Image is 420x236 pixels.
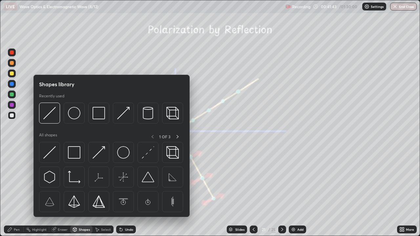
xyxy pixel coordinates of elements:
[235,228,244,231] div: Slides
[159,134,171,139] p: 1 OF 3
[93,146,105,159] img: svg+xml;charset=utf-8,%3Csvg%20xmlns%3D%22http%3A%2F%2Fwww.w3.org%2F2000%2Fsvg%22%20width%3D%2230...
[79,228,90,231] div: Shapes
[101,228,111,231] div: Select
[32,228,47,231] div: Highlight
[43,171,56,183] img: svg+xml;charset=utf-8,%3Csvg%20xmlns%3D%22http%3A%2F%2Fwww.w3.org%2F2000%2Fsvg%22%20width%3D%2230...
[291,227,296,232] img: add-slide-button
[39,80,74,88] h5: Shapes library
[6,4,15,9] p: LIVE
[43,146,56,159] img: svg+xml;charset=utf-8,%3Csvg%20xmlns%3D%22http%3A%2F%2Fwww.w3.org%2F2000%2Fsvg%22%20width%3D%2230...
[93,171,105,183] img: svg+xml;charset=utf-8,%3Csvg%20xmlns%3D%22http%3A%2F%2Fwww.w3.org%2F2000%2Fsvg%22%20width%3D%2265...
[364,4,369,9] img: class-settings-icons
[285,4,291,9] img: recording.375f2c34.svg
[93,195,105,208] img: svg+xml;charset=utf-8,%3Csvg%20xmlns%3D%22http%3A%2F%2Fwww.w3.org%2F2000%2Fsvg%22%20width%3D%2234...
[117,171,130,183] img: svg+xml;charset=utf-8,%3Csvg%20xmlns%3D%22http%3A%2F%2Fwww.w3.org%2F2000%2Fsvg%22%20width%3D%2265...
[297,228,304,231] div: Add
[166,195,179,208] img: svg+xml;charset=utf-8,%3Csvg%20xmlns%3D%22http%3A%2F%2Fwww.w3.org%2F2000%2Fsvg%22%20width%3D%2265...
[43,195,56,208] img: svg+xml;charset=utf-8,%3Csvg%20xmlns%3D%22http%3A%2F%2Fwww.w3.org%2F2000%2Fsvg%22%20width%3D%2265...
[292,4,310,9] p: Recording
[117,107,130,119] img: svg+xml;charset=utf-8,%3Csvg%20xmlns%3D%22http%3A%2F%2Fwww.w3.org%2F2000%2Fsvg%22%20width%3D%2230...
[142,146,154,159] img: svg+xml;charset=utf-8,%3Csvg%20xmlns%3D%22http%3A%2F%2Fwww.w3.org%2F2000%2Fsvg%22%20width%3D%2230...
[117,195,130,208] img: svg+xml;charset=utf-8,%3Csvg%20xmlns%3D%22http%3A%2F%2Fwww.w3.org%2F2000%2Fsvg%22%20width%3D%2265...
[406,228,414,231] div: More
[39,93,64,99] p: Recently used
[68,195,80,208] img: svg+xml;charset=utf-8,%3Csvg%20xmlns%3D%22http%3A%2F%2Fwww.w3.org%2F2000%2Fsvg%22%20width%3D%2234...
[93,107,105,119] img: svg+xml;charset=utf-8,%3Csvg%20xmlns%3D%22http%3A%2F%2Fwww.w3.org%2F2000%2Fsvg%22%20width%3D%2234...
[68,171,80,183] img: svg+xml;charset=utf-8,%3Csvg%20xmlns%3D%22http%3A%2F%2Fwww.w3.org%2F2000%2Fsvg%22%20width%3D%2233...
[392,4,398,9] img: end-class-cross
[142,195,154,208] img: svg+xml;charset=utf-8,%3Csvg%20xmlns%3D%22http%3A%2F%2Fwww.w3.org%2F2000%2Fsvg%22%20width%3D%2265...
[43,107,56,119] img: svg+xml;charset=utf-8,%3Csvg%20xmlns%3D%22http%3A%2F%2Fwww.w3.org%2F2000%2Fsvg%22%20width%3D%2230...
[371,5,384,8] p: Settings
[117,146,130,159] img: svg+xml;charset=utf-8,%3Csvg%20xmlns%3D%22http%3A%2F%2Fwww.w3.org%2F2000%2Fsvg%22%20width%3D%2236...
[142,107,154,119] img: svg+xml;charset=utf-8,%3Csvg%20xmlns%3D%22http%3A%2F%2Fwww.w3.org%2F2000%2Fsvg%22%20width%3D%2228...
[68,107,80,119] img: svg+xml;charset=utf-8,%3Csvg%20xmlns%3D%22http%3A%2F%2Fwww.w3.org%2F2000%2Fsvg%22%20width%3D%2236...
[68,146,80,159] img: svg+xml;charset=utf-8,%3Csvg%20xmlns%3D%22http%3A%2F%2Fwww.w3.org%2F2000%2Fsvg%22%20width%3D%2234...
[39,132,57,141] p: All shapes
[166,171,179,183] img: svg+xml;charset=utf-8,%3Csvg%20xmlns%3D%22http%3A%2F%2Fwww.w3.org%2F2000%2Fsvg%22%20width%3D%2265...
[14,228,20,231] div: Pen
[166,146,179,159] img: svg+xml;charset=utf-8,%3Csvg%20xmlns%3D%22http%3A%2F%2Fwww.w3.org%2F2000%2Fsvg%22%20width%3D%2235...
[19,4,98,9] p: Wave Optics & Electromagnetic Wave (8/12)
[142,171,154,183] img: svg+xml;charset=utf-8,%3Csvg%20xmlns%3D%22http%3A%2F%2Fwww.w3.org%2F2000%2Fsvg%22%20width%3D%2238...
[268,227,270,231] div: /
[125,228,133,231] div: Undo
[166,107,179,119] img: svg+xml;charset=utf-8,%3Csvg%20xmlns%3D%22http%3A%2F%2Fwww.w3.org%2F2000%2Fsvg%22%20width%3D%2235...
[271,226,276,232] div: 25
[390,3,417,10] button: End Class
[58,228,68,231] div: Eraser
[260,227,267,231] div: 21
